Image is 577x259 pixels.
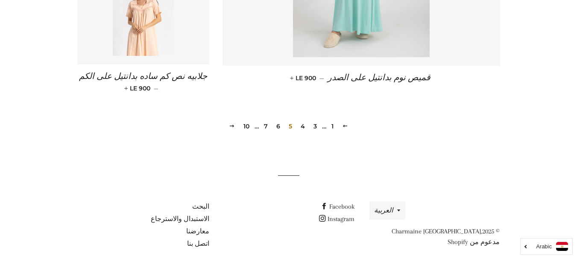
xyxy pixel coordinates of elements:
[448,238,500,246] a: مدعوم من Shopify
[310,120,320,133] a: 3
[367,226,500,247] p: © 2025,
[328,73,431,82] span: قميص نوم بدانتيل على الصدر
[261,120,271,133] a: 7
[79,72,207,81] span: جلابيه نص كم ساده بدانتيل على الكم
[319,74,324,82] span: —
[77,64,210,99] a: جلابيه نص كم ساده بدانتيل على الكم — LE 900
[536,244,552,249] i: Arabic
[240,120,253,133] a: 10
[328,120,337,133] a: 1
[322,123,326,129] span: …
[126,84,150,92] span: LE 900
[285,120,296,133] span: 5
[255,123,259,129] span: …
[187,240,209,247] a: اتصل بنا
[186,227,209,235] a: معارضنا
[297,120,308,133] a: 4
[192,203,209,210] a: البحث
[321,203,354,210] a: Facebook
[392,227,481,235] a: Charmaine [GEOGRAPHIC_DATA]
[273,120,284,133] a: 6
[151,215,209,223] a: الاستبدال والاسترجاع
[154,84,158,92] span: —
[223,66,500,90] a: قميص نوم بدانتيل على الصدر — LE 900
[369,201,405,220] button: العربية
[319,215,354,223] a: Instagram
[292,74,316,82] span: LE 900
[525,242,568,251] a: Arabic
